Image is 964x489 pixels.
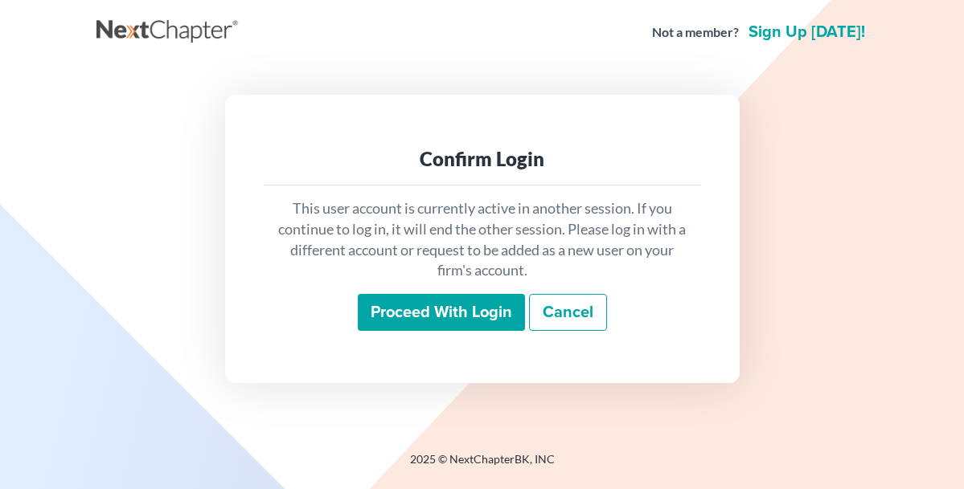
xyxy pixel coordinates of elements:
input: Proceed with login [358,294,525,331]
div: Confirm Login [277,146,688,172]
a: Cancel [529,294,607,331]
div: 2025 © NextChapterBK, INC [96,451,868,480]
strong: Not a member? [652,23,739,42]
p: This user account is currently active in another session. If you continue to log in, it will end ... [277,198,688,281]
a: Sign up [DATE]! [745,24,868,40]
